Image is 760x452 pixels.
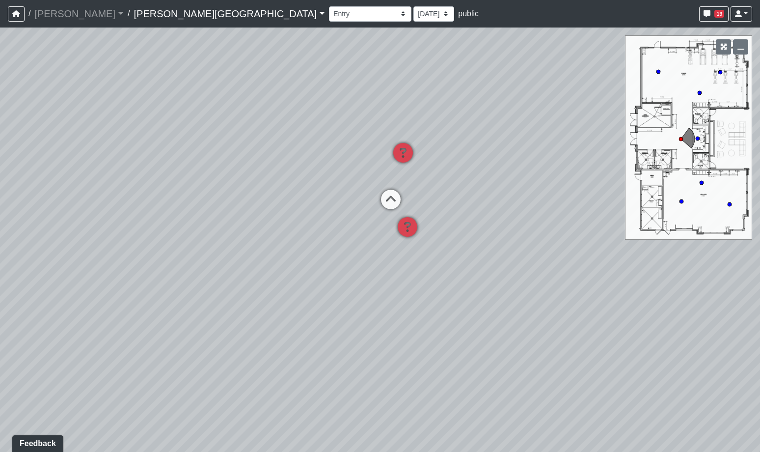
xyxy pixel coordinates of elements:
[134,4,325,24] a: [PERSON_NAME][GEOGRAPHIC_DATA]
[699,6,729,22] button: 19
[34,4,124,24] a: [PERSON_NAME]
[25,4,34,24] span: /
[458,9,479,18] span: public
[7,432,65,452] iframe: Ybug feedback widget
[124,4,134,24] span: /
[714,10,724,18] span: 19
